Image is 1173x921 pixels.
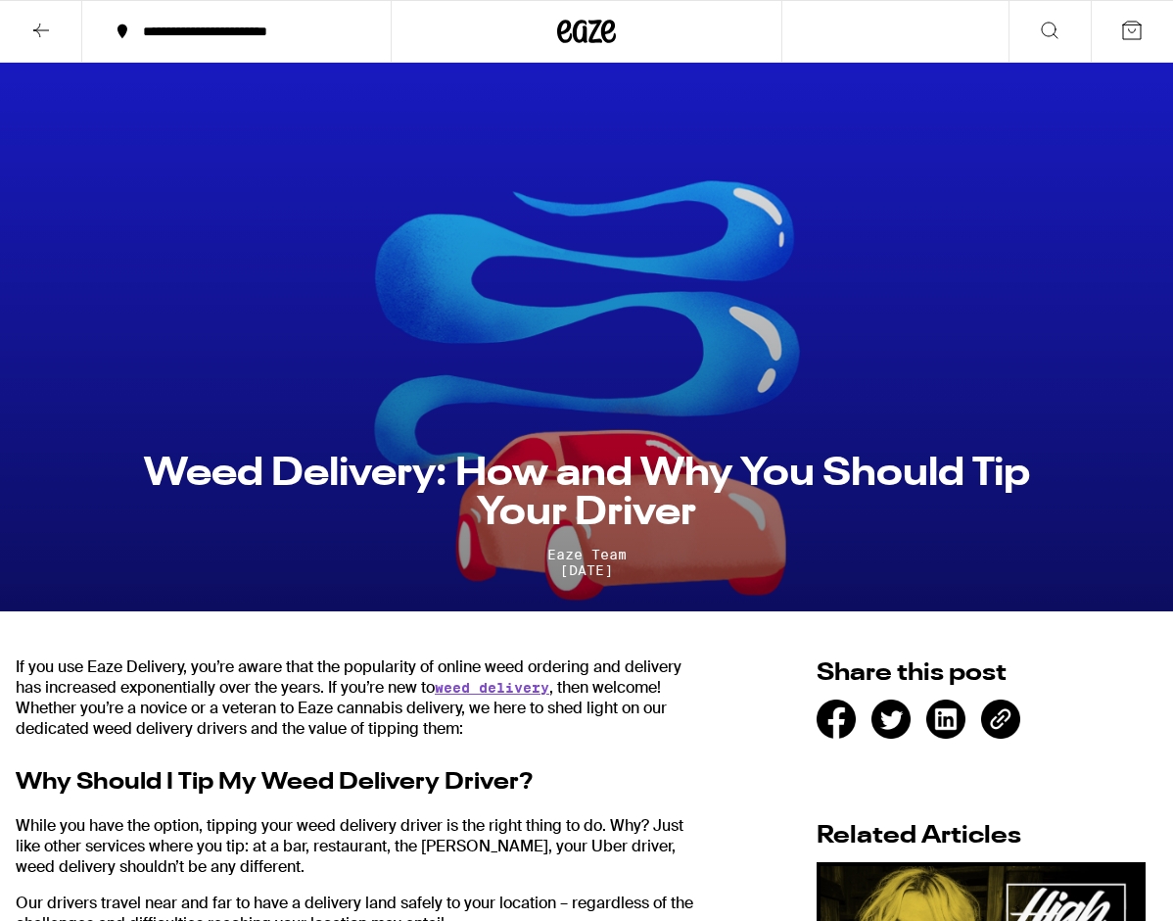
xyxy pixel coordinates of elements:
[124,547,1049,562] span: Eaze Team
[817,661,1146,686] h2: Share this post
[16,815,698,877] p: While you have the option, tipping your weed delivery driver is the right thing to do. Why? Just ...
[124,562,1049,578] span: [DATE]
[16,766,698,800] h2: Why Should I Tip My Weed Delivery Driver?
[817,824,1146,848] h2: Related Articles
[16,656,698,739] p: If you use Eaze Delivery, you’re aware that the popularity of online weed ordering and delivery h...
[981,700,1020,739] div: [URL][DOMAIN_NAME]
[124,455,1049,533] h1: Weed Delivery: How and Why You Should Tip Your Driver
[435,680,549,696] a: weed delivery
